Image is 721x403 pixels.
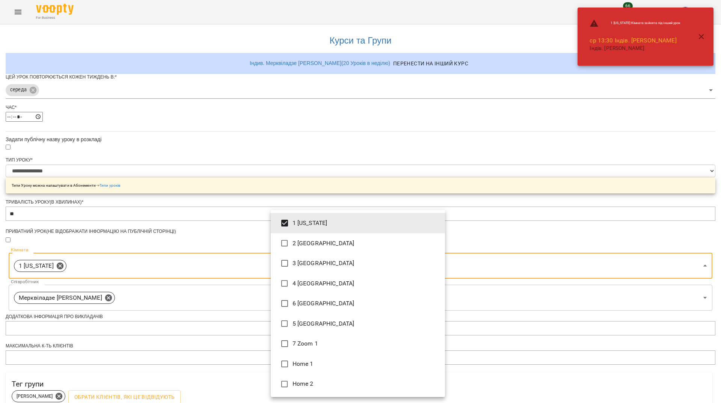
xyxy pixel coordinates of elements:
li: Home 1 [271,354,445,374]
li: 7 Zoom 1 [271,334,445,354]
li: 4 [GEOGRAPHIC_DATA] [271,273,445,294]
li: 5 [GEOGRAPHIC_DATA] [271,314,445,334]
li: 1 [US_STATE] : Кімната зайнята під інший урок [584,16,686,31]
a: ср 13:30 Індів. [PERSON_NAME] [590,37,676,44]
li: Home 2 [271,374,445,394]
p: Індів. [PERSON_NAME] [590,45,680,52]
li: 3 [GEOGRAPHIC_DATA] [271,253,445,273]
li: 1 [US_STATE] [271,213,445,233]
li: 6 [GEOGRAPHIC_DATA] [271,293,445,314]
li: 2 [GEOGRAPHIC_DATA] [271,233,445,254]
